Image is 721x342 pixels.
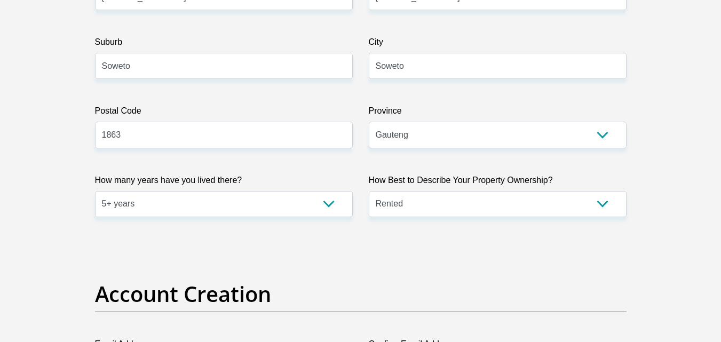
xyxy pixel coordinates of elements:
label: How many years have you lived there? [95,174,353,191]
label: Suburb [95,36,353,53]
select: Please select a value [369,191,627,217]
select: Please select a value [95,191,353,217]
select: Please Select a Province [369,122,627,148]
input: Suburb [95,53,353,79]
label: How Best to Describe Your Property Ownership? [369,174,627,191]
label: Province [369,105,627,122]
input: Postal Code [95,122,353,148]
label: Postal Code [95,105,353,122]
input: City [369,53,627,79]
h2: Account Creation [95,281,627,307]
label: City [369,36,627,53]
